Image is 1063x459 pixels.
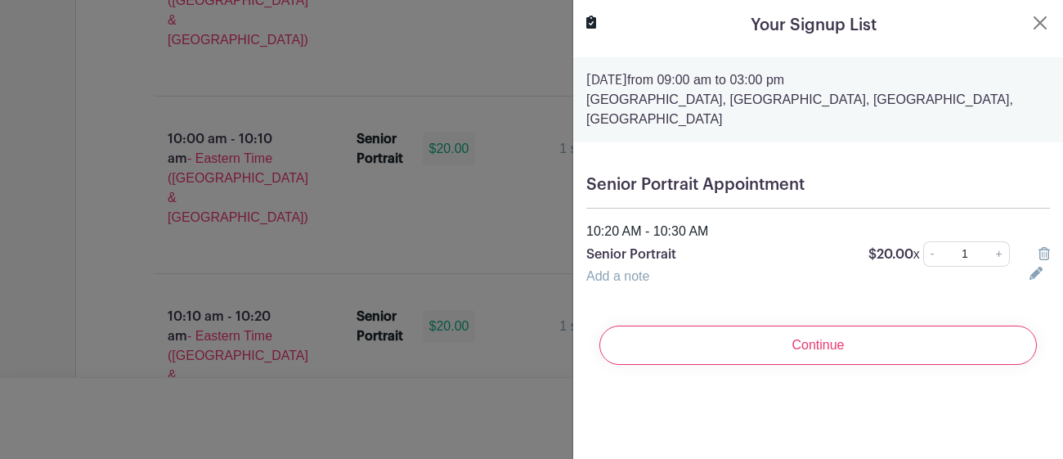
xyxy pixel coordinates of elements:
a: Add a note [586,269,649,283]
p: Senior Portrait [586,245,849,264]
h5: Your Signup List [751,13,877,38]
input: Continue [599,326,1037,365]
p: [GEOGRAPHIC_DATA], [GEOGRAPHIC_DATA], [GEOGRAPHIC_DATA], [GEOGRAPHIC_DATA] [586,90,1050,129]
p: from 09:00 am to 03:00 pm [586,70,1050,90]
strong: [DATE] [586,74,627,87]
p: $20.00 [868,245,920,264]
a: - [923,241,941,267]
div: 10:20 AM - 10:30 AM [576,222,1060,241]
button: Close [1030,13,1050,33]
h5: Senior Portrait Appointment [586,175,1050,195]
a: + [989,241,1010,267]
span: x [913,247,920,261]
